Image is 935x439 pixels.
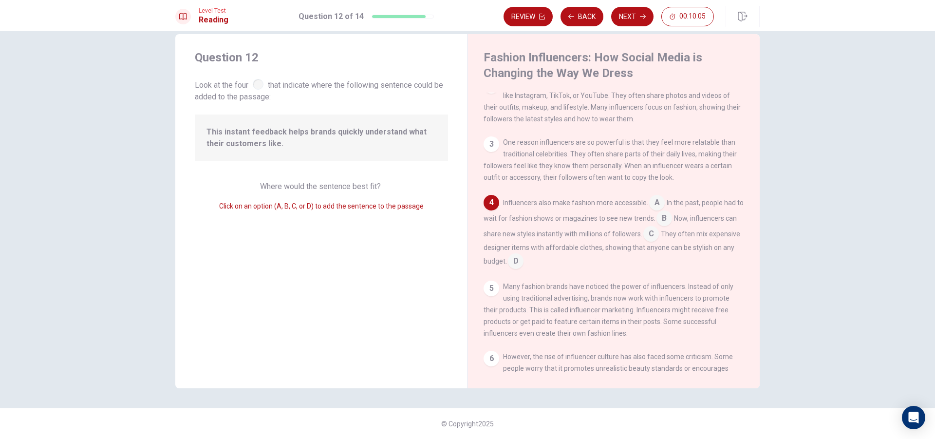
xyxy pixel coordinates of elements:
span: 00:10:05 [679,13,706,20]
span: This instant feedback helps brands quickly understand what their customers like. [206,126,436,150]
h1: Question 12 of 14 [299,11,364,22]
div: 4 [484,195,499,210]
span: B [656,210,672,226]
button: 00:10:05 [661,7,714,26]
span: Click on an option (A, B, C, or D) to add the sentence to the passage [219,202,424,210]
span: Many fashion brands have noticed the power of influencers. Instead of only using traditional adve... [484,283,733,337]
span: One reason influencers are so powerful is that they feel more relatable than traditional celebrit... [484,138,737,181]
span: D [508,253,524,269]
span: C [643,226,659,242]
div: 6 [484,351,499,366]
div: 5 [484,281,499,296]
h1: Reading [199,14,228,26]
span: However, the rise of influencer culture has also faced some criticism. Some people worry that it ... [484,353,733,396]
div: 3 [484,136,499,152]
span: Level Test [199,7,228,14]
span: Where would the sentence best fit? [260,182,383,191]
button: Next [611,7,654,26]
h4: Question 12 [195,50,448,65]
span: Influencers also make fashion more accessible. [503,199,648,207]
button: Back [561,7,603,26]
span: They often mix expensive designer items with affordable clothes, showing that anyone can be styli... [484,230,740,265]
div: Open Intercom Messenger [902,406,925,429]
button: Review [504,7,553,26]
span: © Copyright 2025 [441,420,494,428]
span: Look at the four that indicate where the following sentence could be added to the passage: [195,77,448,103]
h4: Fashion Influencers: How Social Media is Changing the Way We Dress [484,50,742,81]
span: A [649,195,665,210]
